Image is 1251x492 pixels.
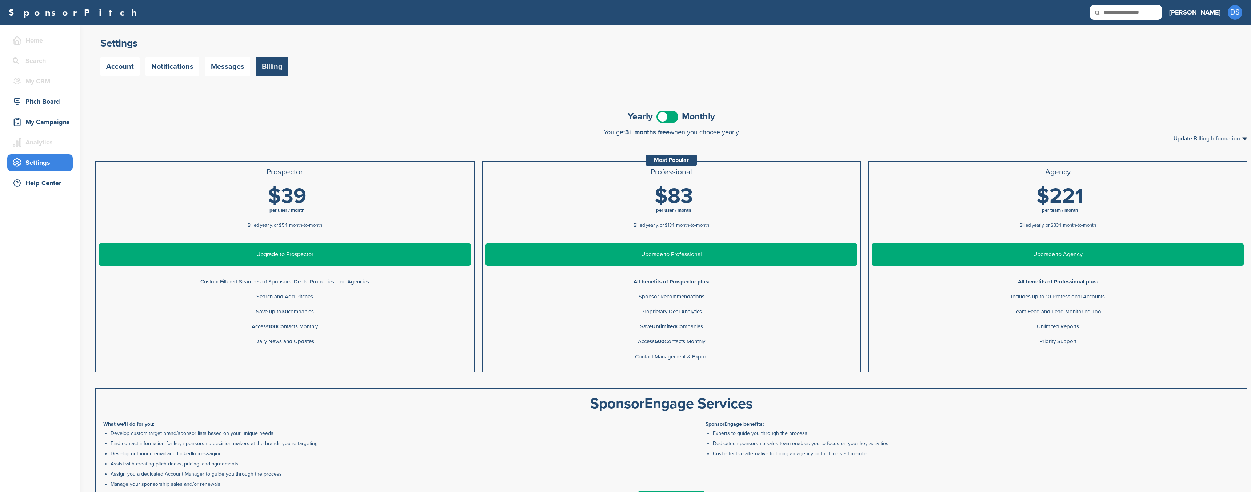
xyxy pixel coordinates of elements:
[111,460,669,468] li: Assist with creating pitch decks, pricing, and agreements
[628,112,653,121] span: Yearly
[713,440,1240,447] li: Dedicated sponsorship sales team enables you to focus on your key activities
[281,308,288,315] b: 30
[99,337,471,346] p: Daily News and Updates
[682,112,715,121] span: Monthly
[7,93,73,110] a: Pitch Board
[11,176,73,190] div: Help Center
[634,222,674,228] span: Billed yearly, or $134
[485,292,858,301] p: Sponsor Recommendations
[268,323,277,330] b: 100
[99,322,471,331] p: Access Contacts Monthly
[646,155,697,166] div: Most Popular
[269,207,305,213] span: per user / month
[103,421,155,427] b: What we'll do for you:
[485,243,858,266] a: Upgrade to Professional
[1019,222,1061,228] span: Billed yearly, or $334
[11,34,73,47] div: Home
[100,37,1242,50] h2: Settings
[1036,183,1084,209] span: $221
[7,175,73,191] a: Help Center
[7,154,73,171] a: Settings
[111,450,669,457] li: Develop outbound email and LinkedIn messaging
[872,307,1244,316] p: Team Feed and Lead Monitoring Tool
[95,128,1247,136] div: You get when you choose yearly
[111,440,669,447] li: Find contact information for key sponsorship decision makers at the brands you're targeting
[99,168,471,176] h3: Prospector
[7,73,73,90] a: My CRM
[7,32,73,49] a: Home
[485,352,858,361] p: Contact Management & Export
[713,450,1240,457] li: Cost-effective alternative to hiring an agency or full-time staff member
[11,156,73,169] div: Settings
[111,470,669,478] li: Assign you a dedicated Account Manager to guide you through the process
[111,429,669,437] li: Develop custom target brand/sponsor lists based on your unique needs
[872,337,1244,346] p: Priority Support
[99,243,471,266] a: Upgrade to Prospector
[652,323,676,330] b: Unlimited
[1063,222,1096,228] span: month-to-month
[9,8,141,17] a: SponsorPitch
[99,292,471,301] p: Search and Add Pitches
[289,222,322,228] span: month-to-month
[11,115,73,128] div: My Campaigns
[99,307,471,316] p: Save up to companies
[634,278,710,285] b: All benefits of Prospector plus:
[1018,278,1098,285] b: All benefits of Professional plus:
[485,337,858,346] p: Access Contacts Monthly
[872,322,1244,331] p: Unlimited Reports
[1169,7,1220,17] h3: [PERSON_NAME]
[872,168,1244,176] h3: Agency
[706,421,764,427] b: SponsorEngage benefits:
[1169,4,1220,20] a: [PERSON_NAME]
[655,183,693,209] span: $83
[205,57,250,76] a: Messages
[872,292,1244,301] p: Includes up to 10 Professional Accounts
[1042,207,1078,213] span: per team / month
[1228,5,1242,20] span: DS
[1174,136,1247,142] a: Update Billing Information
[625,128,670,136] span: 3+ months free
[145,57,199,76] a: Notifications
[268,183,306,209] span: $39
[485,307,858,316] p: Proprietary Deal Analytics
[656,207,691,213] span: per user / month
[676,222,709,228] span: month-to-month
[655,338,664,345] b: 500
[100,57,140,76] a: Account
[485,168,858,176] h3: Professional
[11,95,73,108] div: Pitch Board
[7,114,73,130] a: My Campaigns
[7,134,73,151] a: Analytics
[103,396,1239,411] div: SponsorEngage Services
[11,54,73,67] div: Search
[256,57,288,76] a: Billing
[11,136,73,149] div: Analytics
[872,243,1244,266] a: Upgrade to Agency
[11,75,73,88] div: My CRM
[111,480,669,488] li: Manage your sponsorship sales and/or renewals
[7,52,73,69] a: Search
[713,429,1240,437] li: Experts to guide you through the process
[485,322,858,331] p: Save Companies
[248,222,287,228] span: Billed yearly, or $54
[99,277,471,286] p: Custom Filtered Searches of Sponsors, Deals, Properties, and Agencies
